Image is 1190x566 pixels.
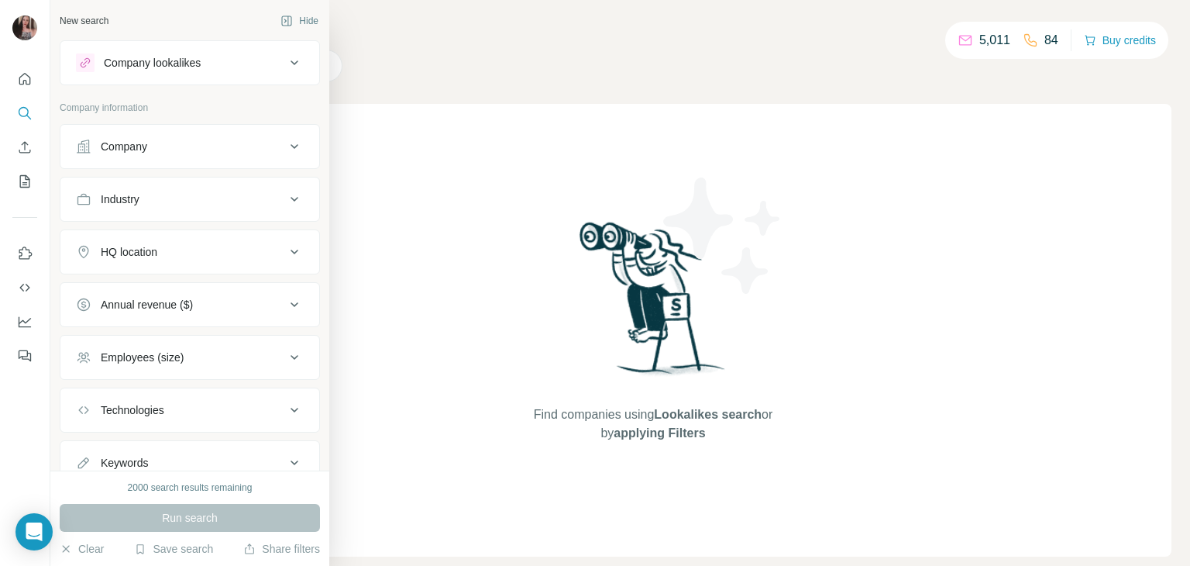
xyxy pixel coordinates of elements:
[653,166,793,305] img: Surfe Illustration - Stars
[101,297,193,312] div: Annual revenue ($)
[529,406,777,443] span: Find companies using or by
[12,308,37,336] button: Dashboard
[12,65,37,93] button: Quick start
[60,339,319,376] button: Employees (size)
[101,244,157,260] div: HQ location
[101,192,139,207] div: Industry
[614,426,705,440] span: applying Filters
[128,481,253,495] div: 2000 search results remaining
[12,240,37,267] button: Use Surfe on LinkedIn
[60,101,320,115] p: Company information
[135,19,1171,40] h4: Search
[60,541,104,557] button: Clear
[1084,29,1156,51] button: Buy credits
[104,55,201,71] div: Company lookalikes
[134,541,213,557] button: Save search
[12,99,37,127] button: Search
[12,133,37,161] button: Enrich CSV
[60,128,319,165] button: Company
[60,392,319,429] button: Technologies
[101,139,147,154] div: Company
[12,167,37,195] button: My lists
[12,16,37,40] img: Avatar
[12,274,37,302] button: Use Surfe API
[1044,31,1058,50] p: 84
[654,408,762,421] span: Lookalikes search
[60,14,108,28] div: New search
[101,350,184,365] div: Employees (size)
[573,218,734,391] img: Surfe Illustration - Woman searching with binoculars
[60,44,319,81] button: Company lookalikes
[60,233,319,271] button: HQ location
[101,402,164,418] div: Technologies
[12,342,37,370] button: Feedback
[60,444,319,481] button: Keywords
[270,9,329,33] button: Hide
[243,541,320,557] button: Share filters
[979,31,1010,50] p: 5,011
[101,455,148,471] div: Keywords
[15,513,53,550] div: Open Intercom Messenger
[60,181,319,218] button: Industry
[60,286,319,323] button: Annual revenue ($)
